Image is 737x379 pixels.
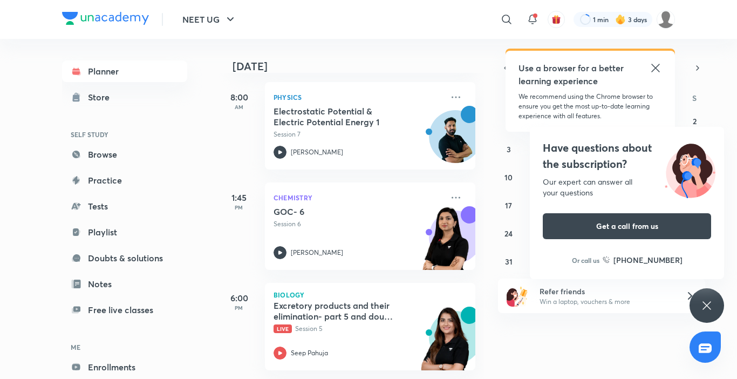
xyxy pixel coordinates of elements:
h6: Refer friends [540,286,672,297]
p: Biology [274,292,467,298]
a: Doubts & solutions [62,247,187,269]
img: Priyanshu chakraborty [657,10,675,29]
h5: 6:00 [217,292,261,304]
a: Store [62,86,187,108]
h5: Electrostatic Potential & Electric Potential Energy 1 [274,106,408,127]
a: Enrollments [62,356,187,378]
button: August 17, 2025 [500,197,517,214]
p: PM [217,204,261,211]
p: Seep Pahuja [291,348,328,358]
p: Chemistry [274,191,443,204]
div: Store [88,91,116,104]
button: August 3, 2025 [500,140,517,158]
p: Or call us [572,255,599,265]
button: avatar [548,11,565,28]
span: Live [274,324,292,333]
button: Get a call from us [543,213,711,239]
img: avatar [551,15,561,24]
p: Session 5 [274,324,443,334]
p: We recommend using the Chrome browser to ensure you get the most up-to-date learning experience w... [518,92,662,121]
img: referral [507,285,528,307]
abbr: August 17, 2025 [505,200,512,211]
a: Company Logo [62,12,149,28]
p: Win a laptop, vouchers & more [540,297,672,307]
a: Planner [62,60,187,82]
h6: ME [62,338,187,356]
img: Avatar [429,116,481,168]
p: Physics [274,91,443,104]
p: Session 7 [274,130,443,139]
img: unacademy [416,206,475,281]
h5: Use a browser for a better learning experience [518,62,626,87]
h6: SELF STUDY [62,125,187,144]
abbr: August 24, 2025 [504,228,513,239]
button: August 2, 2025 [686,112,703,130]
button: August 24, 2025 [500,225,517,242]
a: Notes [62,273,187,295]
a: Browse [62,144,187,165]
abbr: August 3, 2025 [507,144,511,154]
p: PM [217,304,261,311]
button: August 31, 2025 [500,253,517,270]
p: Session 6 [274,219,443,229]
a: Playlist [62,221,187,243]
p: AM [217,104,261,110]
img: ttu_illustration_new.svg [656,140,724,198]
a: Tests [62,195,187,217]
img: Company Logo [62,12,149,25]
a: Free live classes [62,299,187,321]
abbr: Saturday [692,93,697,103]
h4: [DATE] [233,60,486,73]
a: [PHONE_NUMBER] [603,254,683,266]
a: Practice [62,170,187,191]
h5: GOC- 6 [274,206,408,217]
h4: Have questions about the subscription? [543,140,711,172]
img: streak [615,14,626,25]
p: [PERSON_NAME] [291,248,343,258]
button: August 10, 2025 [500,168,517,186]
h5: 1:45 [217,191,261,204]
abbr: August 31, 2025 [505,256,513,267]
h5: 8:00 [217,91,261,104]
h5: Excretory products and their elimination- part 5 and doubt clearing session [274,300,408,322]
div: Our expert can answer all your questions [543,177,711,198]
abbr: August 2, 2025 [693,116,697,126]
abbr: August 10, 2025 [504,172,513,182]
h6: [PHONE_NUMBER] [613,254,683,266]
button: NEET UG [176,9,243,30]
p: [PERSON_NAME] [291,147,343,157]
